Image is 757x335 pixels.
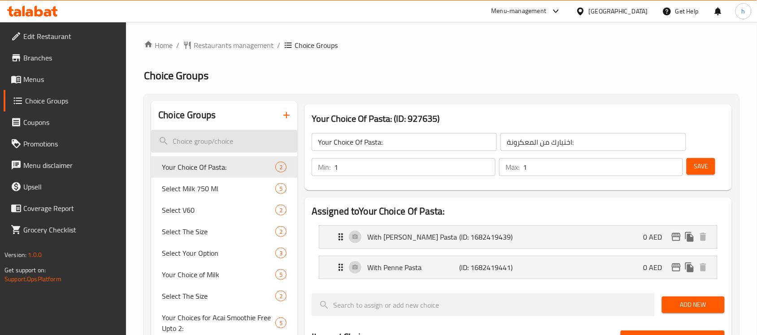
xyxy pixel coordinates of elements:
span: Coverage Report [23,203,119,214]
span: Upsell [23,181,119,192]
span: 2 [276,163,286,172]
span: Version: [4,249,26,261]
span: Choice Groups [295,40,338,51]
div: Select Your Option3 [151,242,297,264]
a: Coverage Report [4,198,126,219]
input: search [312,293,655,316]
span: Select V60 [162,205,275,215]
div: Select Milk 750 Ml5 [151,178,297,199]
span: Your Choice Of Pasta: [162,162,275,172]
span: Add New [669,299,718,310]
button: edit [670,230,683,244]
p: Min: [318,162,331,172]
span: Edit Restaurant [23,31,119,42]
span: Select Milk 750 Ml [162,183,275,194]
span: 1.0.0 [28,249,42,261]
a: Upsell [4,176,126,198]
span: Select The Size [162,226,275,237]
div: Menu-management [492,6,547,17]
nav: breadcrumb [144,40,739,51]
span: Save [694,161,708,172]
div: Choices [275,248,287,258]
li: / [277,40,280,51]
div: Expand [319,256,717,279]
button: delete [696,261,710,274]
span: 2 [276,228,286,236]
span: 2 [276,292,286,301]
div: Your Choice Of Pasta:2 [151,156,297,178]
p: (ID: 1682419441) [459,262,521,273]
span: Menu disclaimer [23,160,119,171]
span: Select The Size [162,291,275,301]
a: Support.OpsPlatform [4,273,61,285]
p: (ID: 1682419439) [459,232,521,242]
button: duplicate [683,230,696,244]
h2: Choice Groups [158,108,216,122]
span: Promotions [23,138,119,149]
button: duplicate [683,261,696,274]
div: Choices [275,162,287,172]
p: With Penne Pasta [367,262,459,273]
div: Select The Size2 [151,285,297,307]
a: Menu disclaimer [4,155,126,176]
span: Restaurants management [194,40,274,51]
span: Choice Groups [144,65,209,86]
button: Save [687,158,715,175]
span: h [742,6,745,16]
div: Choices [275,291,287,301]
p: With [PERSON_NAME] Pasta [367,232,459,242]
div: Expand [319,226,717,248]
span: Your Choice of Milk [162,269,275,280]
a: Grocery Checklist [4,219,126,241]
a: Restaurants management [183,40,274,51]
div: Select V602 [151,199,297,221]
a: Choice Groups [4,90,126,112]
span: 5 [276,319,286,327]
span: Get support on: [4,264,46,276]
li: Expand [312,222,725,252]
span: 5 [276,271,286,279]
span: Choice Groups [25,95,119,106]
p: Max: [505,162,519,172]
p: 0 AED [644,262,670,273]
span: 5 [276,185,286,193]
span: Menus [23,74,119,85]
a: Branches [4,47,126,69]
button: delete [696,230,710,244]
button: Add New [662,296,725,313]
a: Edit Restaurant [4,26,126,47]
div: Choices [275,318,287,328]
a: Coupons [4,112,126,133]
span: Your Choices for Acai Smoothie Free Upto 2: [162,312,275,334]
span: Branches [23,52,119,63]
div: Your Choice of Milk5 [151,264,297,285]
p: 0 AED [644,232,670,242]
span: Grocery Checklist [23,224,119,235]
span: Select Your Option [162,248,275,258]
li: Expand [312,252,725,283]
span: 2 [276,206,286,215]
span: 3 [276,249,286,258]
button: edit [670,261,683,274]
h3: Your Choice Of Pasta: (ID: 927635) [312,112,725,126]
a: Menus [4,69,126,90]
div: Choices [275,269,287,280]
input: search [151,130,297,153]
div: Select The Size2 [151,221,297,242]
a: Promotions [4,133,126,155]
div: Choices [275,183,287,194]
span: Coupons [23,117,119,128]
li: / [176,40,179,51]
a: Home [144,40,173,51]
h2: Assigned to Your Choice Of Pasta: [312,205,725,218]
div: Choices [275,226,287,237]
div: Choices [275,205,287,215]
div: [GEOGRAPHIC_DATA] [589,6,648,16]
